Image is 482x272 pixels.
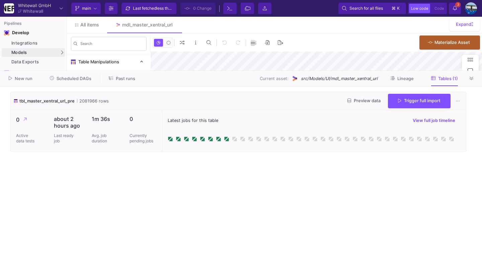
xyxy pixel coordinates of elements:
p: Active data tests [16,133,36,143]
div: Data Exports [11,59,63,65]
span: Preview data [347,98,381,103]
button: Low code [409,4,430,13]
mat-expansion-panel-header: Table Manipulations [67,54,151,69]
mat-expansion-panel-header: Navigation iconDevelop [2,27,65,38]
div: Integrations [11,41,63,46]
span: src/Models/UI/mdl_master_xentral_url [301,75,378,82]
button: Code [432,4,446,13]
button: Preview data [342,96,386,106]
img: UI Model [291,75,298,82]
span: Materialize Asset [434,40,470,45]
div: Table Manipulations [67,69,151,179]
p: about 2 hours ago [54,115,81,129]
button: main [71,3,101,14]
img: Navigation icon [4,30,9,36]
p: Last ready job [54,133,74,143]
a: Integrations [2,39,65,48]
span: Trigger full import [398,98,440,103]
span: Code [434,6,444,11]
a: Data Exports [2,58,65,66]
img: Tab icon [115,22,121,28]
span: Current asset: [260,75,289,82]
button: Past runs [101,73,143,84]
span: k [397,4,400,12]
span: Scheduled DAGs [57,76,91,81]
div: Lineage [12,70,56,76]
span: Past runs [116,76,135,81]
button: Tables (1) [423,73,466,84]
button: ⌘k [390,4,402,12]
span: ⌘ [392,4,396,12]
span: Table Manipulations [76,59,119,65]
span: Low code [411,6,428,11]
button: 2 [449,3,461,14]
span: 2 [455,2,461,7]
span: main [82,3,91,13]
button: Last fetchedless than a minute ago [122,3,176,14]
span: 2081966 rows [77,97,109,104]
button: View full job timeline [407,115,461,125]
span: All items [80,22,99,27]
span: New run [15,76,32,81]
div: Develop [12,30,22,36]
span: Lineage [397,76,414,81]
button: Scheduled DAGs [42,73,100,84]
button: Lineage [382,73,422,84]
span: Search for all files [349,3,383,13]
input: Search [80,43,144,47]
p: Avg. job duration [92,133,112,143]
img: YZ4Yr8zUCx6JYM5gIgaTIQYeTXdcwQjnYC8iZtTV.png [4,3,14,13]
span: Tables (1) [438,76,458,81]
p: 0 [130,115,157,122]
span: Latest jobs for this table [168,117,218,123]
div: Whitewall GmbH [18,3,51,8]
a: Navigation iconLineage [2,68,65,78]
button: Trigger full import [388,94,451,108]
span: View full job timeline [413,118,455,123]
p: 1m 36s [92,115,119,122]
p: 0 [16,115,43,124]
button: New run [1,73,41,84]
img: Navigation icon [4,70,9,76]
button: Search for all files⌘k [338,3,406,14]
p: Currently pending jobs [130,133,157,143]
span: Models [11,50,27,55]
div: Last fetched [133,3,173,13]
div: mdl_master_xentral_url [122,22,172,27]
img: icon [13,97,18,104]
span: tbl_master_xentral_url_pre [19,97,75,104]
img: AEdFTp4_RXFoBzJxSaYPMZp7Iyigz82078j9C0hFtL5t=s96-c [465,2,477,14]
span: less than a minute ago [156,6,198,11]
button: Materialize Asset [419,36,480,50]
div: Whitewall [23,9,43,13]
